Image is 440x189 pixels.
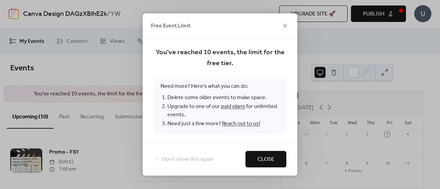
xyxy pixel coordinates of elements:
[154,47,286,69] span: You've reached 10 events, the limit for the free tier.
[257,155,274,164] span: Close
[221,101,245,112] a: paid plans
[222,118,260,129] a: Reach out to us!
[162,155,213,164] span: Don't show this again
[151,22,190,30] span: Free Event Limit
[154,77,286,133] span: Need more? Here's what you can do:
[245,151,286,167] button: Close
[167,119,279,128] li: Need just a few more?
[167,93,279,102] li: Delete some older events to make space.
[167,102,279,119] li: Upgrade to one of our for unlimited events.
